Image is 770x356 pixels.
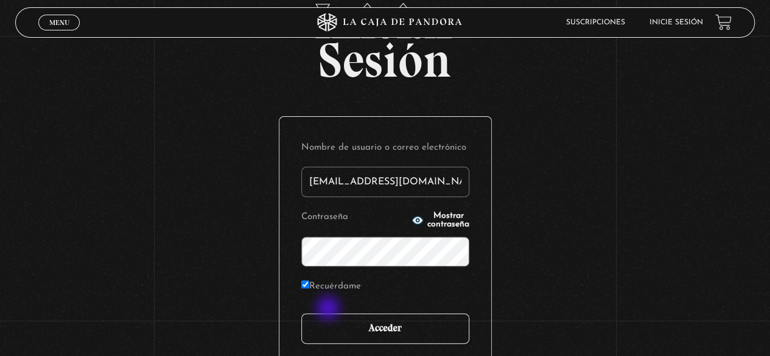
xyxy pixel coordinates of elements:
[301,139,469,158] label: Nombre de usuario o correo electrónico
[49,19,69,26] span: Menu
[301,281,309,288] input: Recuérdame
[301,208,408,227] label: Contraseña
[566,19,625,26] a: Suscripciones
[411,212,469,229] button: Mostrar contraseña
[715,14,732,30] a: View your shopping cart
[45,29,74,37] span: Cerrar
[301,277,361,296] label: Recuérdame
[427,212,469,229] span: Mostrar contraseña
[649,19,703,26] a: Inicie sesión
[301,313,469,344] input: Acceder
